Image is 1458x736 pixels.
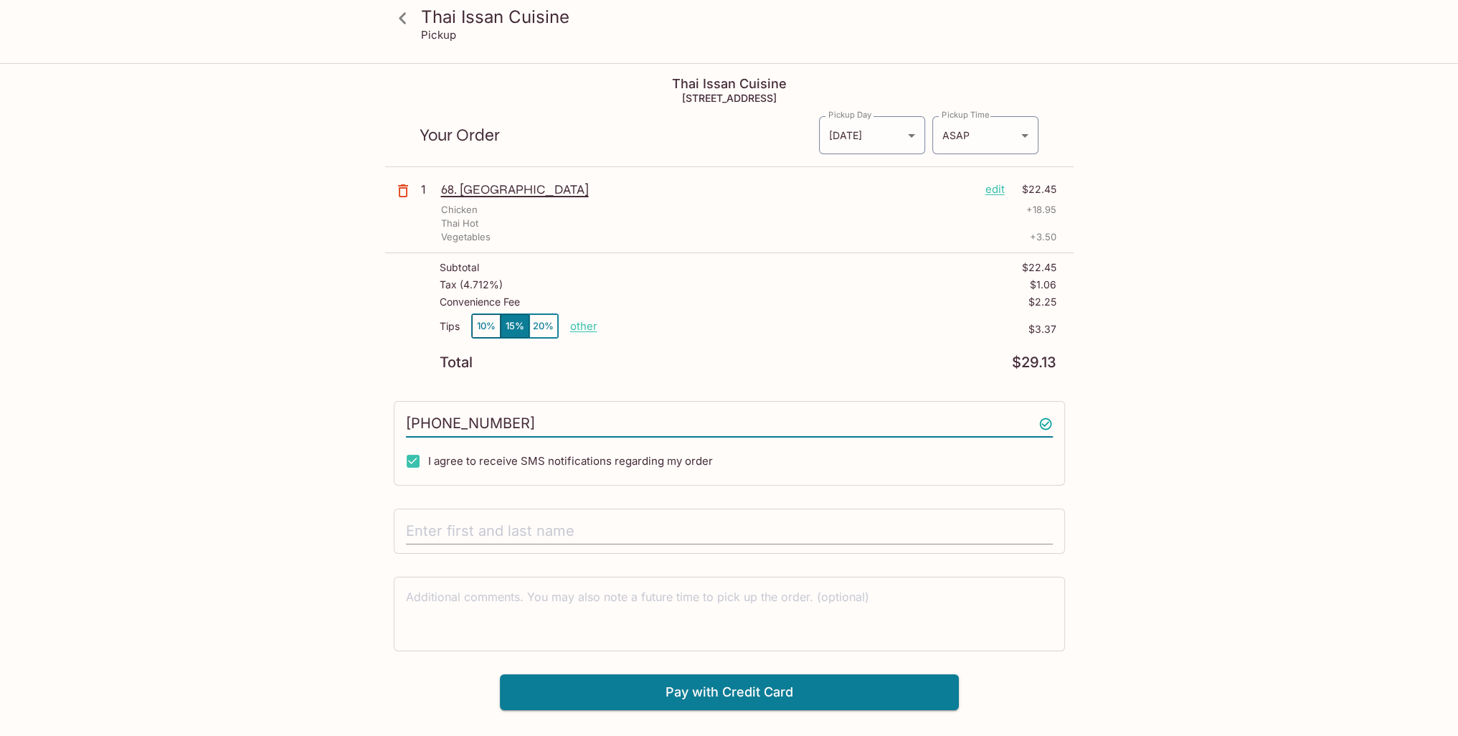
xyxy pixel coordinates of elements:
h4: Thai Issan Cuisine [385,76,1074,92]
h3: Thai Issan Cuisine [421,6,1062,28]
p: $29.13 [1012,356,1056,369]
p: Thai Hot [441,217,478,230]
span: I agree to receive SMS notifications regarding my order [428,454,713,468]
div: ASAP [932,116,1038,154]
p: Pickup [421,28,456,42]
button: Pay with Credit Card [500,674,959,710]
p: Chicken [441,203,478,217]
p: Subtotal [440,262,479,273]
p: $22.45 [1022,262,1056,273]
p: Tax ( 4.712% ) [440,279,503,291]
h5: [STREET_ADDRESS] [385,92,1074,104]
button: 10% [472,314,501,338]
p: $3.37 [597,324,1056,335]
p: 68. [GEOGRAPHIC_DATA] [441,181,974,197]
p: + 18.95 [1026,203,1056,217]
p: $22.45 [1013,181,1056,197]
p: Tips [440,321,460,332]
label: Pickup Time [942,109,990,121]
p: $2.25 [1028,296,1056,308]
p: Convenience Fee [440,296,520,308]
p: Your Order [420,128,818,142]
p: 1 [421,181,435,197]
p: edit [985,181,1005,197]
div: [DATE] [819,116,925,154]
p: + 3.50 [1030,230,1056,244]
p: Vegetables [441,230,491,244]
p: Total [440,356,473,369]
button: 15% [501,314,529,338]
p: $1.06 [1030,279,1056,291]
button: 20% [529,314,558,338]
button: other [570,319,597,333]
label: Pickup Day [828,109,871,121]
input: Enter first and last name [406,518,1053,545]
input: Enter phone number [406,410,1053,438]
